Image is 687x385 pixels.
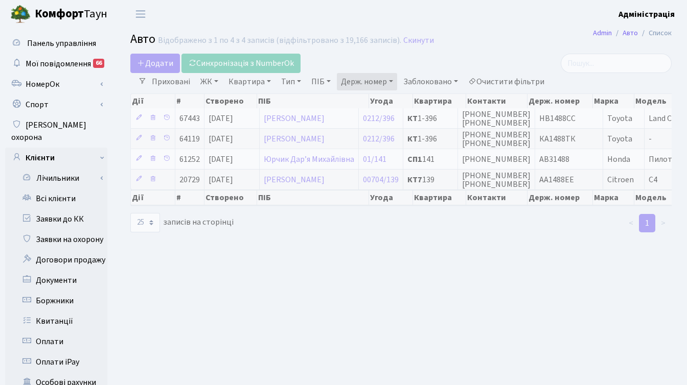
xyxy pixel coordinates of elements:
[5,270,107,291] a: Документи
[399,73,462,90] a: Заблоковано
[528,94,593,108] th: Держ. номер
[179,174,200,185] span: 20729
[307,73,335,90] a: ПІБ
[5,352,107,372] a: Оплати iPay
[181,54,301,73] a: Синхронізація з NumberOk
[5,54,107,74] a: Мої повідомлення66
[5,33,107,54] a: Панель управління
[257,94,369,108] th: ПІБ
[130,54,180,73] a: Додати
[407,113,418,124] b: КТ
[137,58,173,69] span: Додати
[337,73,397,90] a: Держ. номер
[131,94,175,108] th: Дії
[5,115,107,148] a: [PERSON_NAME] охорона
[462,129,531,149] span: [PHONE_NUMBER] [PHONE_NUMBER]
[462,154,531,165] span: [PHONE_NUMBER]
[363,113,395,124] a: 0212/396
[528,190,593,205] th: Держ. номер
[175,190,204,205] th: #
[407,135,453,143] span: 1-396
[407,114,453,123] span: 1-396
[369,94,413,108] th: Угода
[35,6,84,22] b: Комфорт
[179,113,200,124] span: 67443
[466,94,528,108] th: Контакти
[175,94,204,108] th: #
[131,190,175,205] th: Дії
[649,154,672,165] span: Пилот
[407,133,418,145] b: КТ
[5,311,107,331] a: Квитанції
[130,213,160,232] select: записів на сторінці
[407,154,422,165] b: СП1
[539,113,576,124] span: НВ1488СС
[128,6,153,22] button: Переключити навігацію
[462,170,531,190] span: [PHONE_NUMBER] [PHONE_NUMBER]
[407,176,453,184] span: 139
[407,174,422,185] b: КТ7
[204,94,257,108] th: Створено
[204,190,257,205] th: Створено
[649,174,657,185] span: C4
[209,174,233,185] span: [DATE]
[413,190,466,205] th: Квартира
[561,54,672,73] input: Пошук...
[257,190,369,205] th: ПІБ
[638,28,672,39] li: Список
[5,209,107,229] a: Заявки до КК
[5,148,107,168] a: Клієнти
[619,9,675,20] b: Адміністрація
[539,174,574,185] span: АА1488ЕЕ
[277,73,305,90] a: Тип
[264,133,325,145] a: [PERSON_NAME]
[649,133,652,145] span: -
[619,8,675,20] a: Адміністрація
[179,133,200,145] span: 64119
[148,73,194,90] a: Приховані
[35,6,107,23] span: Таун
[462,109,531,129] span: [PHONE_NUMBER] [PHONE_NUMBER]
[5,250,107,270] a: Договори продажу
[369,190,413,205] th: Угода
[12,168,107,188] a: Лічильники
[93,59,104,68] div: 66
[209,133,233,145] span: [DATE]
[264,154,354,165] a: Юрчик Дар’я Михайлівна
[593,94,634,108] th: Марка
[5,331,107,352] a: Оплати
[363,154,386,165] a: 01/141
[179,154,200,165] span: 61252
[363,133,395,145] a: 0212/396
[593,28,612,38] a: Admin
[5,94,107,115] a: Спорт
[639,214,655,232] a: 1
[539,133,576,145] span: КА1488ТК
[363,174,399,185] a: 00704/139
[264,174,325,185] a: [PERSON_NAME]
[464,73,548,90] a: Очистити фільтри
[130,30,155,48] span: Авто
[578,22,687,44] nav: breadcrumb
[26,58,91,69] span: Мої повідомлення
[5,229,107,250] a: Заявки на охорону
[264,113,325,124] a: [PERSON_NAME]
[403,36,434,45] a: Скинути
[10,4,31,25] img: logo.png
[196,73,222,90] a: ЖК
[607,113,632,124] span: Toyota
[209,113,233,124] span: [DATE]
[607,133,632,145] span: Toyota
[209,154,233,165] span: [DATE]
[5,291,107,311] a: Боржники
[413,94,466,108] th: Квартира
[466,190,528,205] th: Контакти
[539,154,569,165] span: AB31488
[130,213,234,232] label: записів на сторінці
[224,73,275,90] a: Квартира
[607,154,630,165] span: Honda
[5,74,107,94] a: НомерОк
[607,174,634,185] span: Citroen
[593,190,634,205] th: Марка
[623,28,638,38] a: Авто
